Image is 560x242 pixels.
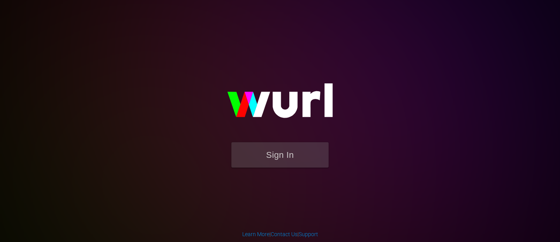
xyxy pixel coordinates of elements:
[242,230,318,238] div: | |
[231,142,329,168] button: Sign In
[299,231,318,237] a: Support
[242,231,269,237] a: Learn More
[271,231,297,237] a: Contact Us
[202,67,358,142] img: wurl-logo-on-black-223613ac3d8ba8fe6dc639794a292ebdb59501304c7dfd60c99c58986ef67473.svg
